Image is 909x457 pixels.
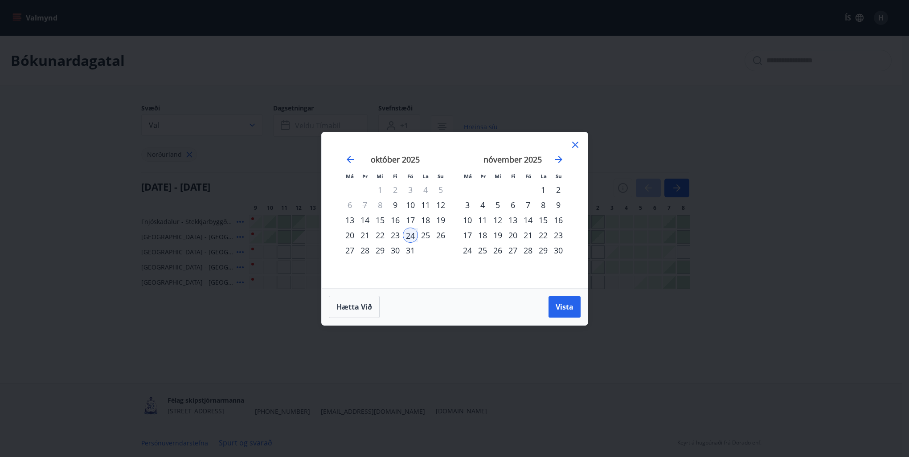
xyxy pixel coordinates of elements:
[357,197,373,212] td: Not available. þriðjudagur, 7. október 2025
[438,173,444,180] small: Su
[388,212,403,228] div: 16
[536,212,551,228] div: 15
[388,228,403,243] div: 23
[403,212,418,228] div: 17
[540,173,547,180] small: La
[553,154,564,165] div: Move forward to switch to the next month.
[475,197,490,212] td: Choose þriðjudagur, 4. nóvember 2025 as your check-out date. It’s available.
[377,173,383,180] small: Mi
[475,243,490,258] div: 25
[433,197,448,212] td: Choose sunnudagur, 12. október 2025 as your check-out date. It’s available.
[536,197,551,212] td: Choose laugardagur, 8. nóvember 2025 as your check-out date. It’s available.
[346,173,354,180] small: Má
[403,212,418,228] td: Choose föstudagur, 17. október 2025 as your check-out date. It’s available.
[460,212,475,228] td: Choose mánudagur, 10. nóvember 2025 as your check-out date. It’s available.
[551,243,566,258] div: 30
[388,243,403,258] td: Choose fimmtudagur, 30. október 2025 as your check-out date. It’s available.
[329,296,380,318] button: Hætta við
[418,228,433,243] div: 25
[551,182,566,197] td: Choose sunnudagur, 2. nóvember 2025 as your check-out date. It’s available.
[556,173,562,180] small: Su
[403,243,418,258] div: 31
[505,228,520,243] td: Choose fimmtudagur, 20. nóvember 2025 as your check-out date. It’s available.
[505,243,520,258] div: 27
[520,243,536,258] td: Choose föstudagur, 28. nóvember 2025 as your check-out date. It’s available.
[490,212,505,228] td: Choose miðvikudagur, 12. nóvember 2025 as your check-out date. It’s available.
[403,228,418,243] td: Selected as start date. föstudagur, 24. október 2025
[418,228,433,243] td: Choose laugardagur, 25. október 2025 as your check-out date. It’s available.
[536,228,551,243] div: 22
[495,173,501,180] small: Mi
[505,212,520,228] div: 13
[520,243,536,258] div: 28
[403,197,418,212] td: Choose föstudagur, 10. október 2025 as your check-out date. It’s available.
[373,228,388,243] td: Choose miðvikudagur, 22. október 2025 as your check-out date. It’s available.
[393,173,397,180] small: Fi
[388,212,403,228] td: Choose fimmtudagur, 16. október 2025 as your check-out date. It’s available.
[490,243,505,258] td: Choose miðvikudagur, 26. nóvember 2025 as your check-out date. It’s available.
[475,212,490,228] td: Choose þriðjudagur, 11. nóvember 2025 as your check-out date. It’s available.
[357,212,373,228] td: Choose þriðjudagur, 14. október 2025 as your check-out date. It’s available.
[520,197,536,212] td: Choose föstudagur, 7. nóvember 2025 as your check-out date. It’s available.
[475,228,490,243] td: Choose þriðjudagur, 18. nóvember 2025 as your check-out date. It’s available.
[511,173,516,180] small: Fi
[551,182,566,197] div: 2
[388,197,403,212] td: Choose fimmtudagur, 9. október 2025 as your check-out date. It’s available.
[345,154,356,165] div: Move backward to switch to the previous month.
[357,243,373,258] td: Choose þriðjudagur, 28. október 2025 as your check-out date. It’s available.
[403,228,418,243] div: 24
[490,228,505,243] div: 19
[433,197,448,212] div: 12
[551,228,566,243] div: 23
[490,197,505,212] td: Choose miðvikudagur, 5. nóvember 2025 as your check-out date. It’s available.
[373,212,388,228] td: Choose miðvikudagur, 15. október 2025 as your check-out date. It’s available.
[418,182,433,197] td: Not available. laugardagur, 4. október 2025
[388,182,403,197] td: Not available. fimmtudagur, 2. október 2025
[490,212,505,228] div: 12
[551,197,566,212] td: Choose sunnudagur, 9. nóvember 2025 as your check-out date. It’s available.
[342,228,357,243] div: 20
[373,212,388,228] div: 15
[373,182,388,197] td: Not available. miðvikudagur, 1. október 2025
[433,212,448,228] div: 19
[551,212,566,228] div: 16
[422,173,429,180] small: La
[475,243,490,258] td: Choose þriðjudagur, 25. nóvember 2025 as your check-out date. It’s available.
[357,243,373,258] div: 28
[490,228,505,243] td: Choose miðvikudagur, 19. nóvember 2025 as your check-out date. It’s available.
[490,197,505,212] div: 5
[357,228,373,243] td: Choose þriðjudagur, 21. október 2025 as your check-out date. It’s available.
[460,197,475,212] td: Choose mánudagur, 3. nóvember 2025 as your check-out date. It’s available.
[536,243,551,258] div: 29
[373,243,388,258] div: 29
[505,197,520,212] div: 6
[460,243,475,258] div: 24
[475,197,490,212] div: 4
[433,182,448,197] td: Not available. sunnudagur, 5. október 2025
[475,212,490,228] div: 11
[342,243,357,258] td: Choose mánudagur, 27. október 2025 as your check-out date. It’s available.
[433,228,448,243] td: Choose sunnudagur, 26. október 2025 as your check-out date. It’s available.
[342,228,357,243] td: Choose mánudagur, 20. október 2025 as your check-out date. It’s available.
[388,197,403,212] div: 9
[505,197,520,212] td: Choose fimmtudagur, 6. nóvember 2025 as your check-out date. It’s available.
[460,228,475,243] td: Choose mánudagur, 17. nóvember 2025 as your check-out date. It’s available.
[373,228,388,243] div: 22
[520,228,536,243] div: 21
[551,243,566,258] td: Choose sunnudagur, 30. nóvember 2025 as your check-out date. It’s available.
[373,197,388,212] td: Not available. miðvikudagur, 8. október 2025
[520,212,536,228] td: Choose föstudagur, 14. nóvember 2025 as your check-out date. It’s available.
[505,243,520,258] td: Choose fimmtudagur, 27. nóvember 2025 as your check-out date. It’s available.
[505,212,520,228] td: Choose fimmtudagur, 13. nóvember 2025 as your check-out date. It’s available.
[342,197,357,212] td: Not available. mánudagur, 6. október 2025
[556,302,573,312] span: Vista
[483,154,542,165] strong: nóvember 2025
[373,243,388,258] td: Choose miðvikudagur, 29. október 2025 as your check-out date. It’s available.
[342,243,357,258] div: 27
[460,243,475,258] td: Choose mánudagur, 24. nóvember 2025 as your check-out date. It’s available.
[520,212,536,228] div: 14
[480,173,486,180] small: Þr
[418,197,433,212] td: Choose laugardagur, 11. október 2025 as your check-out date. It’s available.
[357,212,373,228] div: 14
[551,197,566,212] div: 9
